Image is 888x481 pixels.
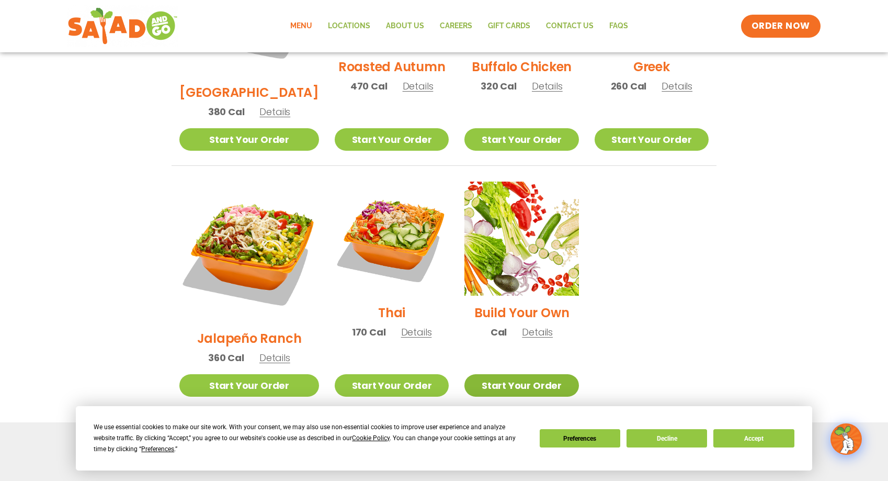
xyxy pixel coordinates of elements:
img: Product photo for Thai Salad [335,182,449,296]
span: Details [532,80,563,93]
img: wpChatIcon [832,424,861,454]
img: new-SAG-logo-768×292 [67,5,178,47]
div: Cookie Consent Prompt [76,406,812,471]
span: 380 Cal [208,105,245,119]
h2: [GEOGRAPHIC_DATA] [179,83,319,102]
h2: Roasted Autumn [338,58,446,76]
span: Details [522,326,553,339]
button: Preferences [540,429,620,448]
button: Decline [627,429,707,448]
a: FAQs [601,14,636,38]
span: Preferences [141,445,174,453]
a: Start Your Order [464,128,578,151]
span: Details [259,351,290,364]
a: Locations [320,14,378,38]
a: Start Your Order [179,374,319,397]
a: Start Your Order [464,374,578,397]
a: About Us [378,14,432,38]
a: Start Your Order [179,128,319,151]
h2: Thai [378,304,405,322]
a: Start Your Order [335,374,449,397]
h2: Build Your Own [474,304,570,322]
span: 260 Cal [611,79,647,93]
span: ORDER NOW [752,20,810,32]
h2: Greek [633,58,670,76]
button: Accept [713,429,794,448]
a: Start Your Order [335,128,449,151]
span: 320 Cal [481,79,517,93]
span: Cal [491,325,507,339]
span: 470 Cal [350,79,388,93]
span: 170 Cal [352,325,386,339]
span: Details [259,105,290,118]
img: Product photo for Jalapeño Ranch Salad [179,182,319,321]
a: Careers [432,14,480,38]
span: Details [662,80,692,93]
a: ORDER NOW [741,15,821,38]
h2: Jalapeño Ranch [197,329,302,348]
a: GIFT CARDS [480,14,538,38]
span: 360 Cal [208,351,244,365]
span: Details [401,326,432,339]
nav: Menu [282,14,636,38]
a: Start Your Order [595,128,709,151]
div: We use essential cookies to make our site work. With your consent, we may also use non-essential ... [94,422,527,455]
a: Contact Us [538,14,601,38]
h2: Buffalo Chicken [472,58,572,76]
a: Menu [282,14,320,38]
img: Product photo for Build Your Own [464,182,578,296]
span: Cookie Policy [352,434,390,442]
span: Details [403,80,434,93]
